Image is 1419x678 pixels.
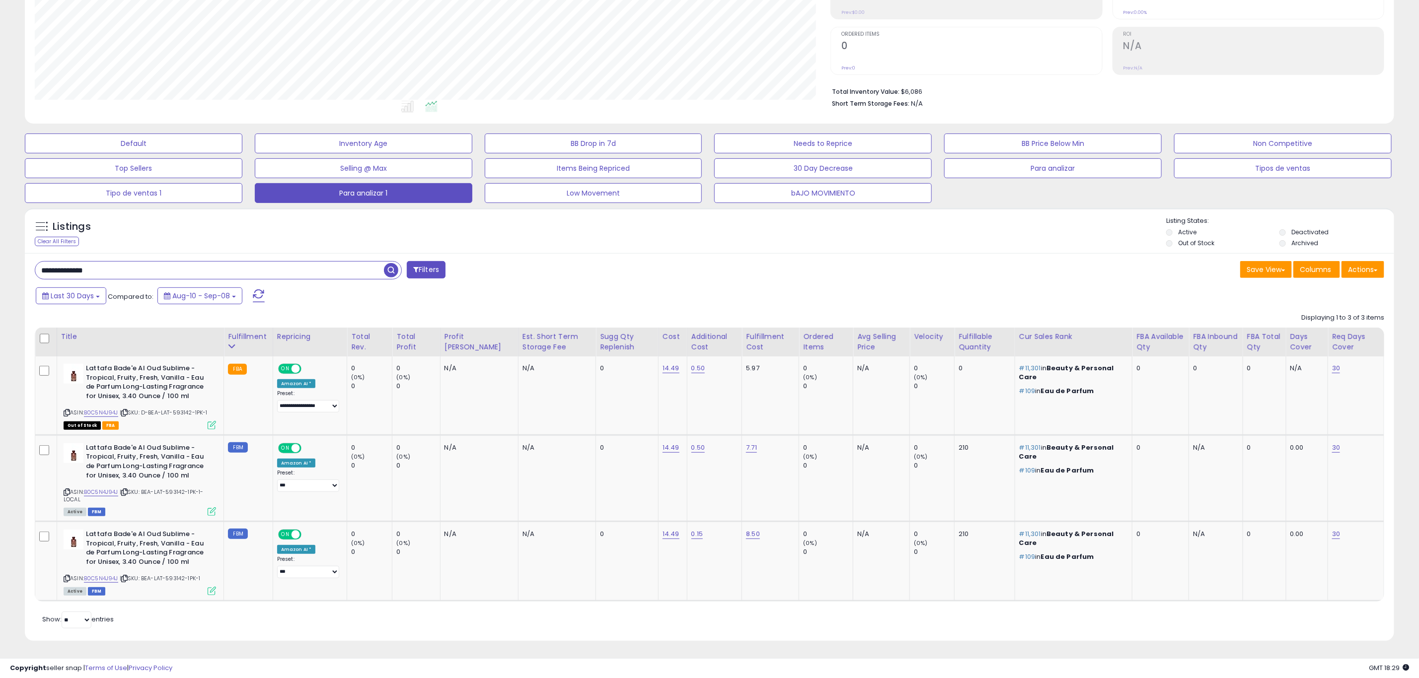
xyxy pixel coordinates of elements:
span: Show: entries [42,614,114,624]
div: 0 [351,443,392,452]
a: Terms of Use [85,663,127,673]
p: in [1019,552,1124,561]
div: 0 [803,461,853,470]
b: Lattafa Bade'e Al Oud Sublime - Tropical, Fruity, Fresh, Vanilla - Eau de Parfum Long-Lasting Fra... [86,443,207,482]
div: 0 [600,530,651,539]
h5: Listings [53,220,91,234]
small: (0%) [351,453,365,461]
div: ASIN: [64,443,217,515]
small: Prev: 0.00% [1123,9,1147,15]
button: BB Price Below Min [944,134,1162,153]
button: Default [25,134,242,153]
div: 0 [351,382,392,391]
small: (0%) [351,373,365,381]
li: $6,086 [832,85,1377,97]
div: 0 [351,530,392,539]
a: 0.50 [691,363,705,373]
p: in [1019,466,1124,475]
div: 0 [803,530,853,539]
img: 31UHR1f0y6L._SL40_.jpg [64,530,83,549]
h2: N/A [1123,40,1384,54]
small: (0%) [396,539,410,547]
div: 0 [803,547,853,556]
label: Active [1178,228,1196,236]
div: Avg Selling Price [857,332,905,352]
button: 30 Day Decrease [714,158,932,178]
small: (0%) [351,539,365,547]
a: 14.49 [663,443,679,453]
b: Short Term Storage Fees: [832,99,909,108]
div: N/A [445,443,511,452]
span: #11,301 [1019,363,1041,373]
span: Columns [1300,265,1331,274]
a: B0C5N4J94J [84,574,118,583]
div: Sugg Qty Replenish [600,332,654,352]
button: Aug-10 - Sep-08 [157,287,242,304]
span: Ordered Items [841,32,1102,37]
div: N/A [1193,443,1235,452]
a: 14.49 [663,363,679,373]
button: Filters [407,261,446,278]
a: 0.15 [691,529,703,539]
div: 0.00 [1290,443,1321,452]
div: N/A [523,530,588,539]
button: Selling @ Max [255,158,472,178]
span: Aug-10 - Sep-08 [172,291,230,301]
div: Displaying 1 to 3 of 3 items [1301,313,1384,323]
span: Eau de Parfum [1041,552,1094,561]
span: | SKU: BEA-LAT-593142-1PK-1 [120,574,201,582]
div: 0 [914,461,954,470]
span: 2025-10-9 18:29 GMT [1369,663,1409,673]
div: 0 [1247,443,1278,452]
div: 0 [351,364,392,373]
div: Preset: [277,390,339,412]
div: 0 [914,547,954,556]
span: FBM [88,508,106,516]
span: FBA [102,421,119,430]
span: ON [279,444,292,452]
img: 31UHR1f0y6L._SL40_.jpg [64,364,83,384]
span: #11,301 [1019,529,1041,539]
div: Clear All Filters [35,237,79,246]
div: Ordered Items [803,332,849,352]
div: ASIN: [64,530,217,594]
div: 0 [1247,364,1278,373]
span: #11,301 [1019,443,1041,452]
span: Last 30 Days [51,291,94,301]
div: ASIN: [64,364,217,428]
div: 0 [914,443,954,452]
div: 0 [803,364,853,373]
p: in [1019,530,1124,547]
div: 0 [803,382,853,391]
div: Cur Sales Rank [1019,332,1128,342]
a: 0.50 [691,443,705,453]
div: Fulfillable Quantity [959,332,1011,352]
p: Listing States: [1166,216,1394,226]
button: Para analizar 1 [255,183,472,203]
div: Preset: [277,470,339,491]
a: Privacy Policy [129,663,172,673]
div: 0 [1247,530,1278,539]
div: FBA inbound Qty [1193,332,1238,352]
button: Items Being Repriced [485,158,702,178]
div: N/A [857,443,902,452]
div: Total Rev. [351,332,388,352]
small: (0%) [803,539,817,547]
div: Total Profit [396,332,436,352]
small: FBA [228,364,246,375]
button: Actions [1342,261,1384,278]
div: 0 [396,547,440,556]
div: N/A [1290,364,1321,373]
p: in [1019,364,1124,382]
div: 0 [396,364,440,373]
button: Non Competitive [1174,134,1392,153]
div: 0 [1136,443,1181,452]
small: FBM [228,442,247,453]
p: in [1019,443,1124,461]
div: 0.00 [1290,530,1321,539]
span: #109 [1019,386,1036,396]
div: Amazon AI * [277,545,316,554]
div: Repricing [277,332,343,342]
span: Eau de Parfum [1041,386,1094,396]
div: Additional Cost [691,332,738,352]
